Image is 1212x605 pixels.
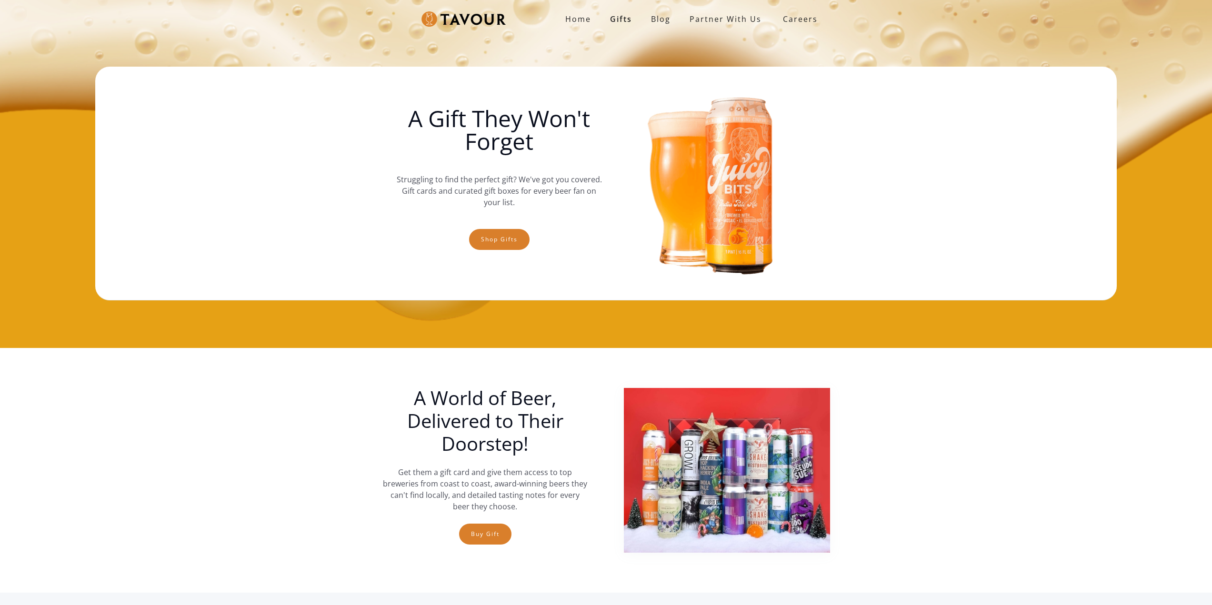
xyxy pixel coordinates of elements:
[783,10,818,29] strong: Careers
[396,107,602,153] h1: A Gift They Won't Forget
[469,229,530,250] a: Shop gifts
[565,14,591,24] strong: Home
[382,466,588,512] p: Get them a gift card and give them access to top breweries from coast to coast, award-winning bee...
[382,387,588,455] h1: A World of Beer, Delivered to Their Doorstep!
[641,10,680,29] a: Blog
[396,164,602,218] p: Struggling to find the perfect gift? We've got you covered. Gift cards and curated gift boxes for...
[459,524,511,545] a: Buy Gift
[771,6,825,32] a: Careers
[556,10,601,29] a: Home
[601,10,641,29] a: Gifts
[680,10,771,29] a: partner with us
